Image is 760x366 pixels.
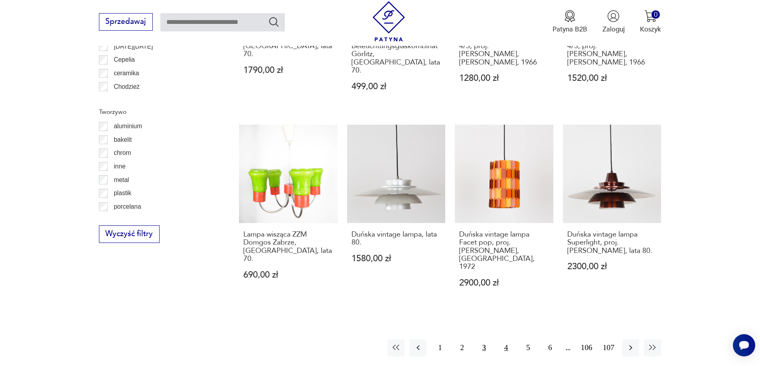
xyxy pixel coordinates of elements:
button: 5 [519,339,537,356]
button: Sprzedawaj [99,13,153,31]
a: Lampa wisząca ZZM Domgos Zabrze, Polska, lata 70.Lampa wisząca ZZM Domgos Zabrze, [GEOGRAPHIC_DAT... [239,125,338,306]
p: Koszyk [640,25,661,34]
img: Ikona medalu [564,10,576,22]
button: 4 [497,339,515,356]
button: Zaloguj [602,10,625,34]
h3: Duńska vintage lampa PH 4/3, proj. [PERSON_NAME], [PERSON_NAME], 1966 [459,34,549,67]
h3: Lampa wisząca, kaskadowa, [GEOGRAPHIC_DATA], lata 70. [243,34,333,59]
p: inne [114,161,125,172]
button: 0Koszyk [640,10,661,34]
p: 1520,00 zł [567,74,657,82]
a: Duńska vintage lampa, lata 80.Duńska vintage lampa, lata 80.1580,00 zł [347,125,446,306]
button: 1 [431,339,448,356]
p: chrom [114,148,131,158]
h3: Duńska vintage lampa PH 4/3, proj. [PERSON_NAME], [PERSON_NAME], 1966 [567,34,657,67]
p: 2900,00 zł [459,279,549,287]
p: plastik [114,188,131,198]
h3: Lampa wisząca, VEB Beleuchtungsglaskombinat Görlitz, [GEOGRAPHIC_DATA], lata 70. [351,34,441,75]
h3: Lampa wisząca ZZM Domgos Zabrze, [GEOGRAPHIC_DATA], lata 70. [243,231,333,263]
p: bakelit [114,135,132,145]
p: porcelit [114,215,134,225]
p: Chodzież [114,82,140,92]
button: 106 [578,339,595,356]
p: 2300,00 zł [567,262,657,271]
p: 1280,00 zł [459,74,549,82]
p: 499,00 zł [351,82,441,91]
p: porcelana [114,202,141,212]
p: Patyna B2B [553,25,587,34]
p: ceramika [114,68,139,78]
a: Ikona medaluPatyna B2B [553,10,587,34]
p: 1580,00 zł [351,254,441,263]
button: Patyna B2B [553,10,587,34]
p: metal [114,175,129,185]
button: 107 [600,339,617,356]
p: 690,00 zł [243,271,333,279]
p: 1790,00 zł [243,66,333,74]
button: 6 [541,339,559,356]
h3: Duńska vintage lampa Facet pop, proj. [PERSON_NAME], [GEOGRAPHIC_DATA], 1972 [459,231,549,271]
a: Sprzedawaj [99,19,153,25]
img: Ikonka użytkownika [607,10,620,22]
p: aluminium [114,121,142,131]
a: Duńska vintage lampa Facet pop, proj. Louis Weisdorf, Lufa, 1972Duńska vintage lampa Facet pop, p... [455,125,553,306]
button: 2 [454,339,471,356]
img: Ikona koszyka [644,10,657,22]
h3: Duńska vintage lampa Superlight, proj. [PERSON_NAME], lata 80. [567,231,657,255]
p: Cepelia [114,55,135,65]
p: Tworzywo [99,107,216,117]
h3: Duńska vintage lampa, lata 80. [351,231,441,247]
p: [DATE][DATE] [114,41,153,52]
p: Ćmielów [114,95,138,105]
a: Duńska vintage lampa Superlight, proj. David Mogensen, lata 80.Duńska vintage lampa Superlight, p... [563,125,661,306]
p: Zaloguj [602,25,625,34]
button: Szukaj [268,16,280,27]
div: 0 [651,10,660,19]
iframe: Smartsupp widget button [733,334,755,356]
img: Patyna - sklep z meblami i dekoracjami vintage [369,1,409,41]
button: 3 [476,339,493,356]
button: Wyczyść filtry [99,225,160,243]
